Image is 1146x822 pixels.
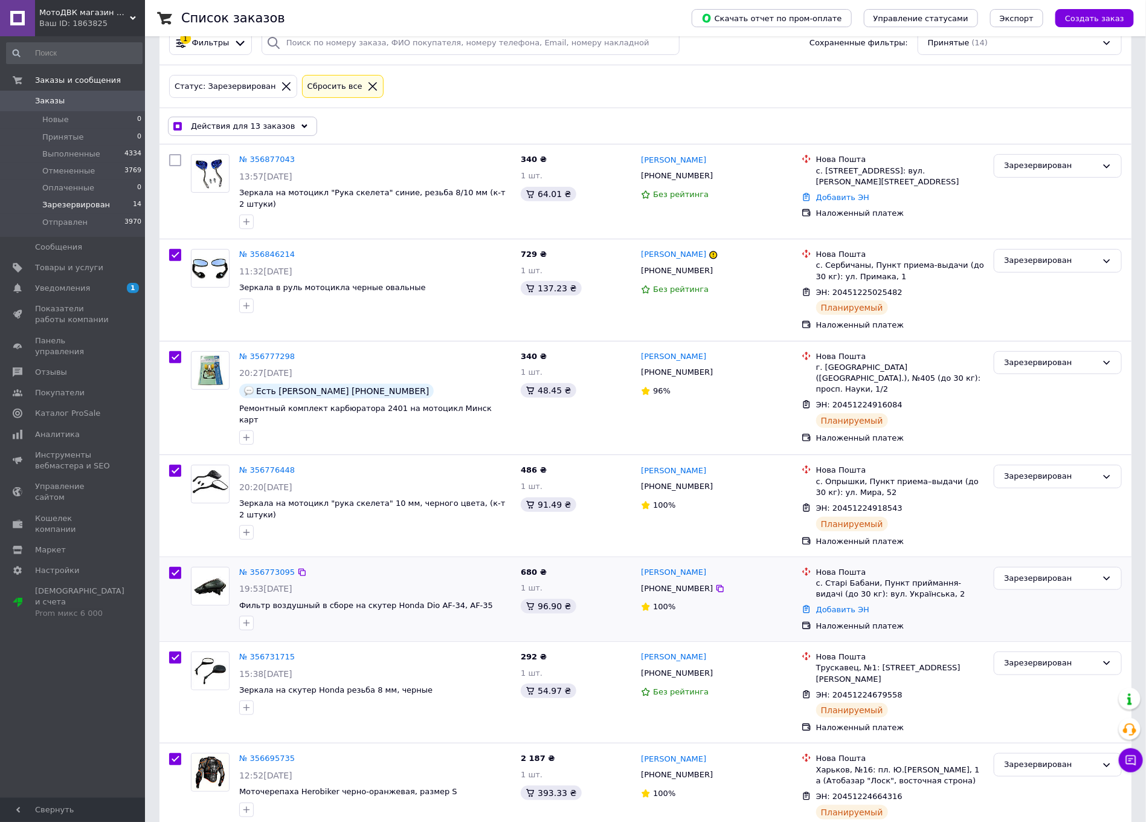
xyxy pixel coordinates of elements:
[239,482,292,492] span: 20:20[DATE]
[35,335,112,357] span: Панель управления
[35,303,112,325] span: Показатели работы компании
[239,368,292,378] span: 20:27[DATE]
[35,367,67,378] span: Отзывы
[816,351,985,362] div: Нова Пошта
[521,583,542,592] span: 1 шт.
[641,171,713,180] span: [PHONE_NUMBER]
[239,584,292,594] span: 19:53[DATE]
[42,166,95,176] span: Отмененные
[653,789,675,798] span: 100%
[35,481,112,503] span: Управление сайтом
[816,400,903,409] span: ЭН: 20451224916084
[192,37,230,49] span: Фильтры
[239,771,292,780] span: 12:52[DATE]
[239,685,433,694] span: Зеркала на скутер Honda резьба 8 мм, черные
[124,166,141,176] span: 3769
[816,193,869,202] a: Добавить ЭН
[35,408,100,419] span: Каталог ProSale
[6,42,143,64] input: Поиск
[653,500,675,510] span: 100%
[816,792,903,801] span: ЭН: 20451224664316
[816,621,985,632] div: Наложенный платеж
[35,565,79,576] span: Настройки
[521,187,576,201] div: 64.01 ₴
[816,433,985,444] div: Наложенный платеж
[42,217,88,228] span: Отправлен
[239,568,295,577] a: № 356773095
[521,352,547,361] span: 340 ₴
[521,599,576,613] div: 96.90 ₴
[1004,759,1097,771] div: Зарезервирован
[192,467,229,502] img: Фото товару
[816,605,869,614] a: Добавить ЭН
[816,249,985,260] div: Нова Пошта
[191,249,230,288] a: Фото товару
[191,753,230,792] a: Фото товару
[521,684,576,698] div: 54.97 ₴
[641,465,706,477] a: [PERSON_NAME]
[35,450,112,471] span: Инструменты вебмастера и SEO
[35,545,66,555] span: Маркет
[701,13,842,24] span: Скачать отчет по пром-оплате
[42,199,110,210] span: Зарезервирован
[35,95,65,106] span: Заказы
[1119,748,1143,772] button: Чат с покупателем
[874,14,968,23] span: Управление статусами
[521,497,576,512] div: 91.49 ₴
[653,285,709,294] span: Без рейтинга
[641,567,706,578] a: [PERSON_NAME]
[239,352,295,361] a: № 356777298
[192,754,229,791] img: Фото товару
[816,465,985,476] div: Нова Пошта
[42,114,69,125] span: Новые
[1004,572,1097,585] div: Зарезервирован
[239,787,457,796] span: Моточерепаха Herobiker черно-оранжевая, размер S
[35,387,85,398] span: Покупатели
[521,786,581,800] div: 393.33 ₴
[641,482,713,491] span: [PHONE_NUMBER]
[1004,160,1097,172] div: Зарезервирован
[521,367,542,377] span: 1 шт.
[137,114,141,125] span: 0
[816,300,888,315] div: Планируемый
[191,465,230,503] a: Фото товару
[816,260,985,282] div: с. Сербичаны, Пункт приема-выдачи (до 30 кг): ул. Примака, 1
[641,351,706,363] a: [PERSON_NAME]
[1004,254,1097,267] div: Зарезервирован
[816,503,903,513] span: ЭН: 20451224918543
[816,362,985,395] div: г. [GEOGRAPHIC_DATA] ([GEOGRAPHIC_DATA].), №405 (до 30 кг): просп. Науки, 1/2
[816,288,903,297] span: ЭН: 20451225025482
[124,149,141,160] span: 4334
[816,208,985,219] div: Наложенный платеж
[816,578,985,600] div: с. Старі Бабани, Пункт приймання-видачі (до 30 кг): вул. Українська, 2
[653,602,675,611] span: 100%
[816,722,985,733] div: Наложенный платеж
[239,188,506,209] span: Зеркала на мотоцикл "Рука скелета" синие, резьба 8/10 мм (к-т 2 штуки)
[137,132,141,143] span: 0
[239,601,493,610] span: Фильтр воздушный в сборе на скутер Honda Dio AF-34, AF-35
[172,80,278,93] div: Статус: Зарезервирован
[239,172,292,181] span: 13:57[DATE]
[133,199,141,210] span: 14
[191,567,230,606] a: Фото товару
[641,652,706,663] a: [PERSON_NAME]
[641,770,713,779] span: [PHONE_NUMBER]
[641,249,706,261] a: [PERSON_NAME]
[239,283,426,292] a: Зеркала в руль мотоцикла черные овальные
[35,242,82,253] span: Сообщения
[191,154,230,193] a: Фото товару
[137,183,141,193] span: 0
[1055,9,1134,27] button: Создать заказ
[42,132,84,143] span: Принятые
[816,805,888,820] div: Планируемый
[521,250,547,259] span: 729 ₴
[816,320,985,331] div: Наложенный платеж
[653,687,709,696] span: Без рейтинга
[239,404,492,424] a: Ремонтный комплект карбюратора 2401 на мотоцикл Минск карт
[521,171,542,180] span: 1 шт.
[39,18,145,29] div: Ваш ID: 1863825
[521,383,576,398] div: 48.45 ₴
[521,482,542,491] span: 1 шт.
[1000,14,1034,23] span: Экспорт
